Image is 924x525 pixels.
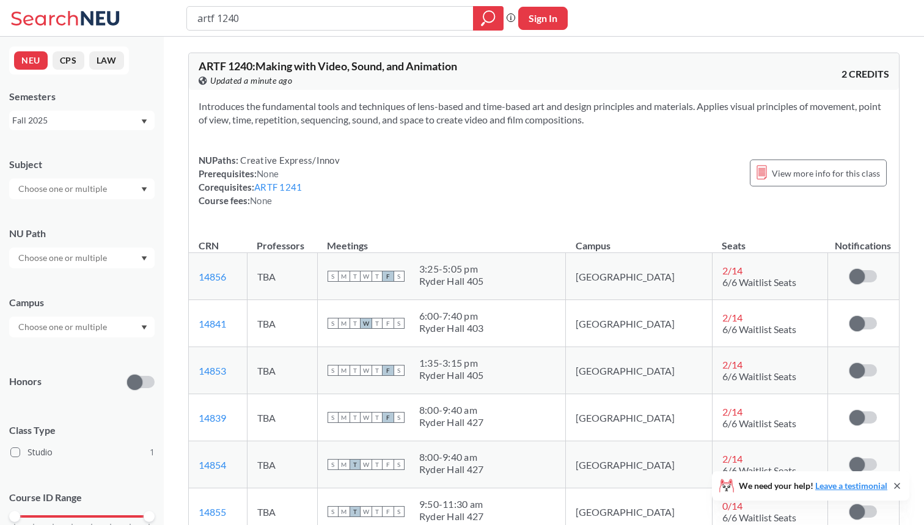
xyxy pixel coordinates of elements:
span: 6/6 Waitlist Seats [722,464,796,476]
section: Introduces the fundamental tools and techniques of lens-based and time-based art and design princ... [199,100,889,127]
div: 1:35 - 3:15 pm [419,357,484,369]
p: Honors [9,375,42,389]
div: Ryder Hall 405 [419,275,484,287]
label: Studio [10,444,155,460]
span: 6/6 Waitlist Seats [722,512,796,523]
button: NEU [14,51,48,70]
span: S [328,412,339,423]
span: S [394,365,405,376]
th: Campus [566,227,712,253]
td: [GEOGRAPHIC_DATA] [566,441,712,488]
span: 2 / 14 [722,406,743,417]
div: Ryder Hall 405 [419,369,484,381]
button: Sign In [518,7,568,30]
svg: Dropdown arrow [141,256,147,261]
span: S [328,271,339,282]
span: Creative Express/Innov [238,155,340,166]
span: W [361,318,372,329]
span: S [328,506,339,517]
a: 14855 [199,506,226,518]
span: 6/6 Waitlist Seats [722,323,796,335]
span: S [394,412,405,423]
a: 14856 [199,271,226,282]
span: Updated a minute ago [210,74,292,87]
span: 2 / 14 [722,265,743,276]
span: 2 / 14 [722,359,743,370]
span: S [394,318,405,329]
span: F [383,365,394,376]
div: Fall 2025 [12,114,140,127]
span: S [328,318,339,329]
span: W [361,365,372,376]
span: M [339,271,350,282]
th: Meetings [317,227,566,253]
span: M [339,365,350,376]
span: F [383,459,394,470]
td: [GEOGRAPHIC_DATA] [566,394,712,441]
span: 2 / 14 [722,312,743,323]
span: T [372,506,383,517]
span: T [372,412,383,423]
span: S [328,459,339,470]
svg: Dropdown arrow [141,119,147,124]
div: NU Path [9,227,155,240]
div: magnifying glass [473,6,504,31]
span: W [361,412,372,423]
td: [GEOGRAPHIC_DATA] [566,300,712,347]
span: T [350,506,361,517]
input: Choose one or multiple [12,182,115,196]
div: Semesters [9,90,155,103]
div: 8:00 - 9:40 am [419,451,484,463]
span: M [339,506,350,517]
div: 3:25 - 5:05 pm [419,263,484,275]
svg: Dropdown arrow [141,187,147,192]
span: S [328,365,339,376]
th: Professors [247,227,317,253]
span: W [361,506,372,517]
td: [GEOGRAPHIC_DATA] [566,253,712,300]
span: T [350,271,361,282]
span: S [394,506,405,517]
th: Seats [712,227,827,253]
span: 2 / 14 [722,453,743,464]
span: W [361,459,372,470]
a: 14853 [199,365,226,376]
p: Course ID Range [9,491,155,505]
span: None [257,168,279,179]
div: Campus [9,296,155,309]
span: F [383,318,394,329]
td: TBA [247,441,317,488]
svg: magnifying glass [481,10,496,27]
div: Ryder Hall 427 [419,510,484,523]
span: We need your help! [739,482,887,490]
a: Leave a testimonial [815,480,887,491]
span: Class Type [9,424,155,437]
span: S [394,459,405,470]
button: LAW [89,51,124,70]
td: TBA [247,300,317,347]
a: ARTF 1241 [254,182,302,193]
span: 2 CREDITS [842,67,889,81]
span: T [350,318,361,329]
span: T [372,365,383,376]
td: [GEOGRAPHIC_DATA] [566,347,712,394]
span: 6/6 Waitlist Seats [722,370,796,382]
span: F [383,506,394,517]
svg: Dropdown arrow [141,325,147,330]
div: Dropdown arrow [9,248,155,268]
td: TBA [247,347,317,394]
a: 14854 [199,459,226,471]
div: Dropdown arrow [9,178,155,199]
span: 6/6 Waitlist Seats [722,276,796,288]
span: S [394,271,405,282]
button: CPS [53,51,84,70]
span: M [339,412,350,423]
div: Ryder Hall 427 [419,463,484,475]
span: T [372,459,383,470]
a: 14841 [199,318,226,329]
span: F [383,412,394,423]
td: TBA [247,253,317,300]
span: ARTF 1240 : Making with Video, Sound, and Animation [199,59,457,73]
input: Choose one or multiple [12,251,115,265]
div: 6:00 - 7:40 pm [419,310,484,322]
